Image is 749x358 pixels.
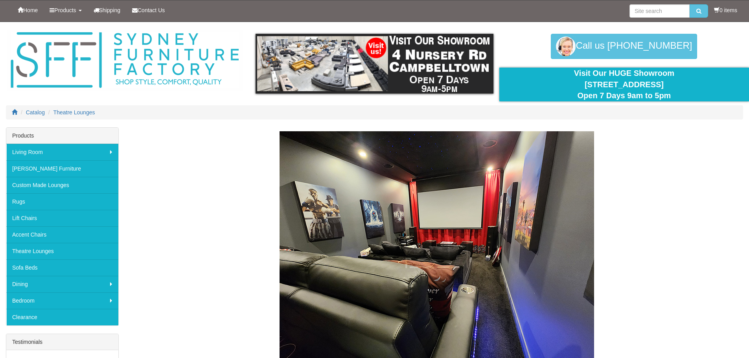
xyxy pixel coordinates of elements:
div: Testimonials [6,334,118,350]
a: Accent Chairs [6,226,118,243]
a: Custom Made Lounges [6,177,118,193]
a: Lift Chairs [6,210,118,226]
a: Contact Us [126,0,171,20]
span: Products [54,7,76,13]
a: Clearance [6,309,118,325]
div: Visit Our HUGE Showroom [STREET_ADDRESS] Open 7 Days 9am to 5pm [505,68,743,101]
a: Living Room [6,144,118,160]
a: Bedroom [6,292,118,309]
div: Products [6,128,118,144]
li: 0 items [714,6,737,14]
img: showroom.gif [256,34,493,94]
a: Home [12,0,44,20]
span: Home [23,7,38,13]
a: Products [44,0,87,20]
img: Sydney Furniture Factory [7,30,243,91]
a: Catalog [26,109,45,116]
span: Shipping [99,7,121,13]
a: Theatre Lounges [6,243,118,259]
span: Contact Us [138,7,165,13]
input: Site search [629,4,690,18]
a: Theatre Lounges [53,109,95,116]
a: Dining [6,276,118,292]
a: Sofa Beds [6,259,118,276]
a: Rugs [6,193,118,210]
a: Shipping [88,0,127,20]
a: [PERSON_NAME] Furniture [6,160,118,177]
